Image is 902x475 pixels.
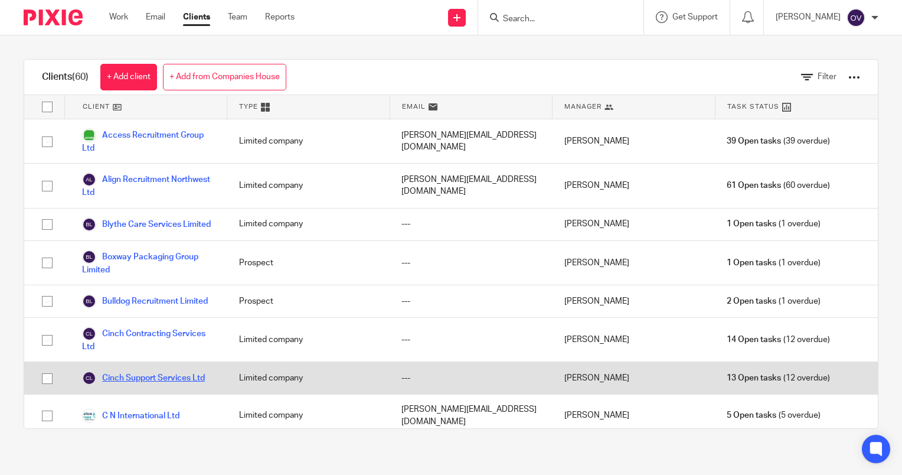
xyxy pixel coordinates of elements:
span: 14 Open tasks [727,334,781,346]
span: 1 Open tasks [727,257,776,269]
a: Blythe Care Services Limited [82,217,211,232]
div: Limited company [227,164,390,207]
img: svg%3E [82,250,96,264]
img: svg%3E [82,327,96,341]
div: --- [390,241,553,285]
span: 39 Open tasks [727,135,781,147]
img: Pixie [24,9,83,25]
div: [PERSON_NAME] [553,395,715,437]
div: --- [390,285,553,317]
a: Cinch Contracting Services Ltd [82,327,215,353]
span: Filter [818,73,836,81]
div: Prospect [227,241,390,285]
img: svg%3E [82,217,96,232]
div: [PERSON_NAME][EMAIL_ADDRESS][DOMAIN_NAME] [390,395,553,437]
img: access2.PNG [82,128,96,142]
div: [PERSON_NAME][EMAIL_ADDRESS][DOMAIN_NAME] [390,164,553,207]
span: Task Status [727,102,779,112]
div: [PERSON_NAME] [553,318,715,362]
div: Limited company [227,318,390,362]
a: Work [109,11,128,23]
div: [PERSON_NAME] [553,362,715,394]
div: [PERSON_NAME] [553,164,715,207]
div: [PERSON_NAME] [553,241,715,285]
a: C N International Ltd [82,409,179,423]
div: --- [390,209,553,240]
span: 1 Open tasks [727,218,776,230]
div: Limited company [227,362,390,394]
a: Bulldog Recruitment Limited [82,294,208,308]
p: [PERSON_NAME] [776,11,841,23]
a: Cinch Support Services Ltd [82,371,205,385]
a: Reports [265,11,295,23]
div: Limited company [227,209,390,240]
span: 13 Open tasks [727,372,781,384]
img: svg%3E [82,173,96,187]
div: --- [390,318,553,362]
a: + Add client [100,64,157,90]
img: svg%3E [82,371,96,385]
span: (39 overdue) [727,135,829,147]
a: Access Recruitment Group Ltd [82,128,215,154]
h1: Clients [42,71,89,83]
a: Clients [183,11,210,23]
img: svg%3E [82,294,96,308]
span: (1 overdue) [727,257,820,269]
span: (60) [72,72,89,82]
a: Team [228,11,247,23]
span: (5 overdue) [727,409,820,421]
a: Align Recruitment Northwest Ltd [82,173,215,199]
span: (1 overdue) [727,218,820,230]
img: svg%3E [847,8,865,27]
input: Search [502,14,608,25]
span: (1 overdue) [727,295,820,307]
span: (12 overdue) [727,372,829,384]
span: (60 overdue) [727,180,829,191]
a: Email [146,11,165,23]
span: Manager [564,102,602,112]
img: CN.png [82,409,96,423]
div: [PERSON_NAME][EMAIL_ADDRESS][DOMAIN_NAME] [390,119,553,163]
div: Prospect [227,285,390,317]
span: Client [83,102,110,112]
span: Get Support [672,13,718,21]
div: Limited company [227,395,390,437]
span: Type [239,102,258,112]
div: Limited company [227,119,390,163]
span: (12 overdue) [727,334,829,346]
div: --- [390,362,553,394]
a: + Add from Companies House [163,64,286,90]
span: 5 Open tasks [727,409,776,421]
span: 61 Open tasks [727,180,781,191]
div: [PERSON_NAME] [553,285,715,317]
div: [PERSON_NAME] [553,209,715,240]
span: 2 Open tasks [727,295,776,307]
input: Select all [36,96,58,118]
a: Boxway Packaging Group Limited [82,250,215,276]
span: Email [402,102,426,112]
div: [PERSON_NAME] [553,119,715,163]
